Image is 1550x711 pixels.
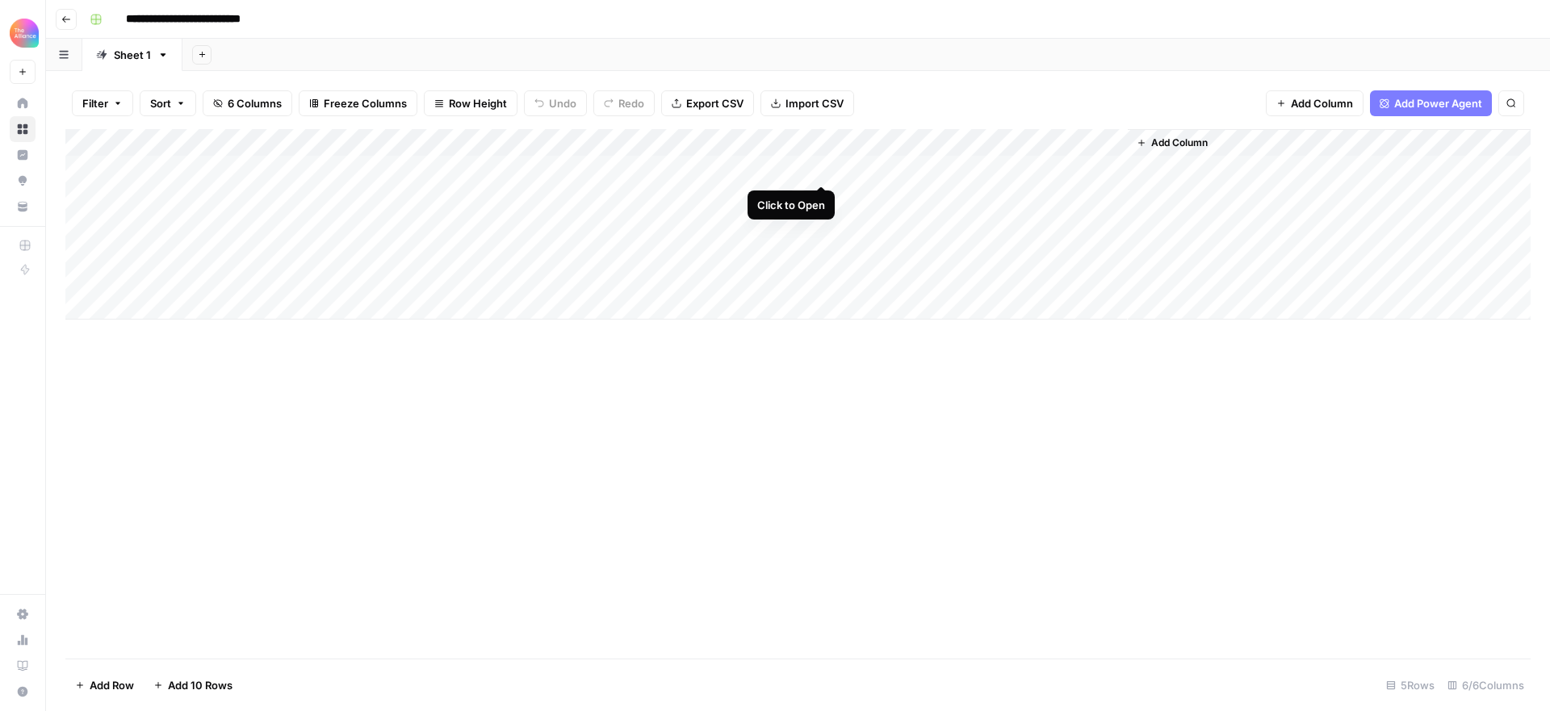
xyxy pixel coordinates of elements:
button: Import CSV [760,90,854,116]
span: Add Power Agent [1394,95,1482,111]
button: Export CSV [661,90,754,116]
div: 5 Rows [1380,672,1441,698]
span: Add Column [1291,95,1353,111]
span: Sort [150,95,171,111]
span: Row Height [449,95,507,111]
div: 6/6 Columns [1441,672,1531,698]
a: Opportunities [10,168,36,194]
span: Undo [549,95,576,111]
img: Alliance Logo [10,19,39,48]
span: Add Row [90,677,134,693]
button: Filter [72,90,133,116]
button: Row Height [424,90,517,116]
span: Add Column [1151,136,1208,150]
a: Usage [10,627,36,653]
button: Undo [524,90,587,116]
a: Learning Hub [10,653,36,679]
span: 6 Columns [228,95,282,111]
button: Redo [593,90,655,116]
span: Freeze Columns [324,95,407,111]
button: Help + Support [10,679,36,705]
a: Your Data [10,194,36,220]
a: Settings [10,601,36,627]
button: Workspace: Alliance [10,13,36,53]
button: Add Power Agent [1370,90,1492,116]
span: Export CSV [686,95,744,111]
button: Add Column [1130,132,1214,153]
a: Sheet 1 [82,39,182,71]
a: Browse [10,116,36,142]
button: Add Row [65,672,144,698]
span: Redo [618,95,644,111]
button: Add 10 Rows [144,672,242,698]
a: Insights [10,142,36,168]
button: Freeze Columns [299,90,417,116]
button: 6 Columns [203,90,292,116]
span: Import CSV [785,95,844,111]
span: Add 10 Rows [168,677,232,693]
button: Add Column [1266,90,1364,116]
button: Sort [140,90,196,116]
div: Sheet 1 [114,47,151,63]
span: Filter [82,95,108,111]
a: Home [10,90,36,116]
div: Click to Open [757,197,825,213]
